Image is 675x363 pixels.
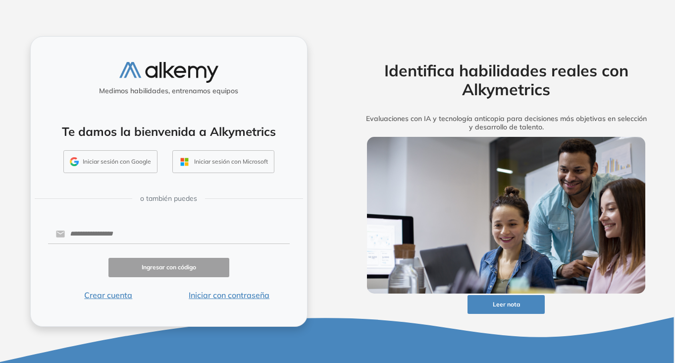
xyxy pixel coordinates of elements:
button: Leer nota [467,295,545,314]
h5: Evaluaciones con IA y tecnología anticopia para decisiones más objetivas en selección y desarroll... [352,115,661,131]
button: Crear cuenta [48,289,169,301]
button: Ingresar con código [108,258,229,277]
iframe: Chat Widget [497,248,675,363]
img: img-more-info [367,137,645,294]
span: o también puedes [140,193,197,204]
h4: Te damos la bienvenida a Alkymetrics [44,124,294,139]
h2: Identifica habilidades reales con Alkymetrics [352,61,661,99]
button: Iniciar sesión con Google [63,150,157,173]
img: logo-alkemy [119,62,218,82]
button: Iniciar sesión con Microsoft [172,150,274,173]
img: GMAIL_ICON [70,157,79,166]
button: Iniciar con contraseña [169,289,290,301]
img: OUTLOOK_ICON [179,156,190,168]
h5: Medimos habilidades, entrenamos equipos [35,87,303,95]
div: Widget de chat [497,248,675,363]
